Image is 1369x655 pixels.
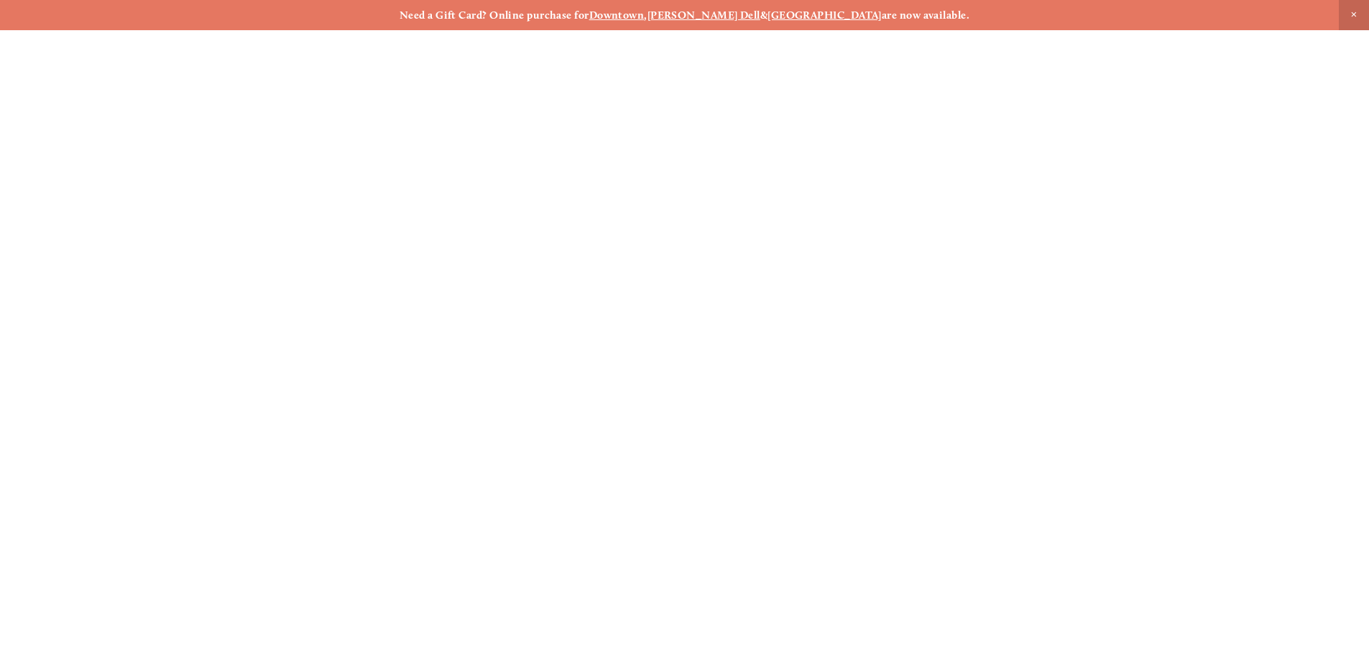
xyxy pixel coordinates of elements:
[400,9,589,22] strong: Need a Gift Card? Online purchase for
[647,9,760,22] a: [PERSON_NAME] Dell
[768,9,882,22] a: [GEOGRAPHIC_DATA]
[644,9,647,22] strong: ,
[760,9,768,22] strong: &
[589,9,645,22] a: Downtown
[882,9,969,22] strong: are now available.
